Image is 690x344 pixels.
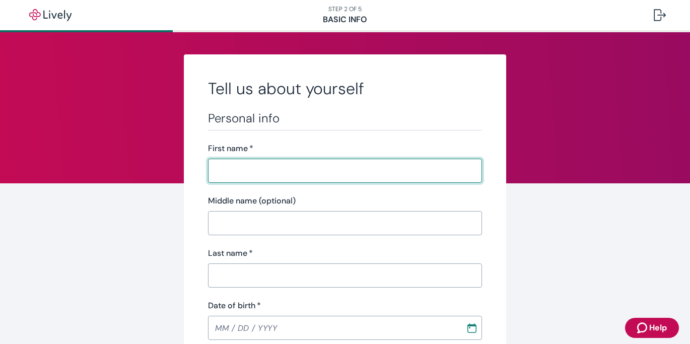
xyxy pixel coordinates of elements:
button: Choose date [463,319,481,337]
input: MM / DD / YYYY [208,318,459,338]
span: Help [649,322,667,334]
h3: Personal info [208,111,482,126]
svg: Zendesk support icon [637,322,649,334]
label: Last name [208,247,253,259]
img: Lively [22,9,79,21]
button: Log out [646,3,674,27]
label: Middle name (optional) [208,195,296,207]
h2: Tell us about yourself [208,79,482,99]
svg: Calendar [467,323,477,333]
label: First name [208,143,253,155]
button: Zendesk support iconHelp [625,318,679,338]
label: Date of birth [208,300,261,312]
